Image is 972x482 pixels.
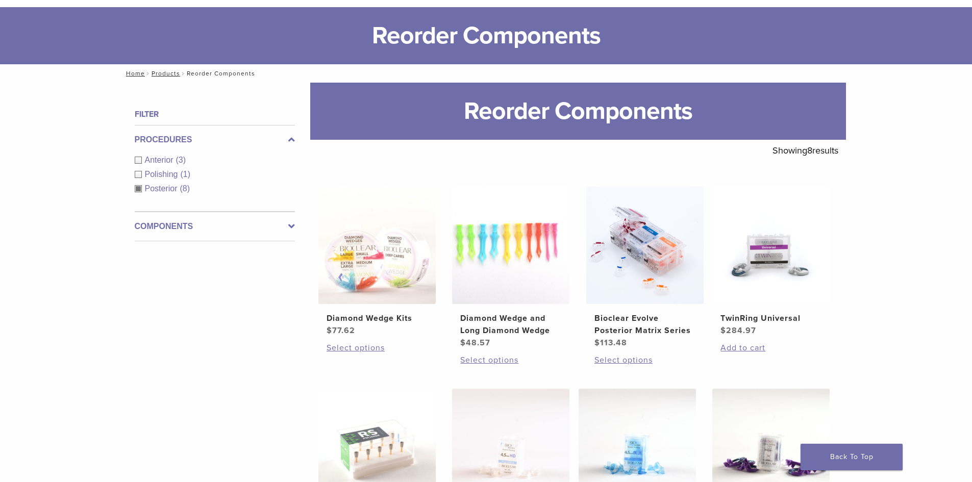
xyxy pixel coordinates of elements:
p: Showing results [772,140,838,161]
a: Diamond Wedge and Long Diamond WedgeDiamond Wedge and Long Diamond Wedge $48.57 [452,187,570,349]
span: 8 [807,145,812,156]
h2: Diamond Wedge and Long Diamond Wedge [460,312,561,337]
a: Diamond Wedge KitsDiamond Wedge Kits $77.62 [318,187,437,337]
h2: Diamond Wedge Kits [327,312,428,324]
a: Add to cart: “TwinRing Universal” [720,342,821,354]
span: (8) [180,184,190,193]
nav: Reorder Components [119,64,854,83]
a: Select options for “Diamond Wedge and Long Diamond Wedge” [460,354,561,366]
a: Products [152,70,180,77]
span: $ [327,325,332,336]
bdi: 48.57 [460,338,490,348]
h2: TwinRing Universal [720,312,821,324]
span: Posterior [145,184,180,193]
a: Back To Top [801,444,903,470]
span: / [180,71,187,76]
a: Select options for “Bioclear Evolve Posterior Matrix Series” [594,354,695,366]
h2: Bioclear Evolve Posterior Matrix Series [594,312,695,337]
span: $ [720,325,726,336]
img: Diamond Wedge Kits [318,187,436,304]
span: / [145,71,152,76]
span: (1) [180,170,190,179]
bdi: 284.97 [720,325,756,336]
label: Components [135,220,295,233]
img: Bioclear Evolve Posterior Matrix Series [586,187,704,304]
img: TwinRing Universal [712,187,830,304]
span: Anterior [145,156,176,164]
span: (3) [176,156,186,164]
a: Home [123,70,145,77]
span: $ [460,338,466,348]
a: Select options for “Diamond Wedge Kits” [327,342,428,354]
h1: Reorder Components [310,83,846,140]
h4: Filter [135,108,295,120]
a: Bioclear Evolve Posterior Matrix SeriesBioclear Evolve Posterior Matrix Series $113.48 [586,187,705,349]
span: Polishing [145,170,181,179]
bdi: 77.62 [327,325,355,336]
img: Diamond Wedge and Long Diamond Wedge [452,187,569,304]
span: $ [594,338,600,348]
a: TwinRing UniversalTwinRing Universal $284.97 [712,187,831,337]
bdi: 113.48 [594,338,627,348]
label: Procedures [135,134,295,146]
